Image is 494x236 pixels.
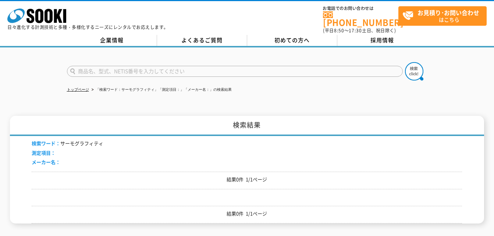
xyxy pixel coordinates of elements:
li: サーモグラフィティ [32,140,103,147]
a: 採用情報 [337,35,427,46]
span: 8:50 [334,27,344,34]
span: (平日 ～ 土日、祝日除く) [323,27,396,34]
input: 商品名、型式、NETIS番号を入力してください [67,66,403,77]
p: 結果0件 1/1ページ [32,176,462,183]
span: 検索ワード： [32,140,60,147]
span: 17:30 [349,27,362,34]
a: 企業情報 [67,35,157,46]
span: 初めての方へ [274,36,310,44]
a: お見積り･お問い合わせはこちら [398,6,487,26]
span: メーカー名： [32,158,60,165]
p: 日々進化する計測技術と多種・多様化するニーズにレンタルでお応えします。 [7,25,168,29]
span: お電話でのお問い合わせは [323,6,398,11]
a: よくあるご質問 [157,35,247,46]
span: はこちら [402,7,486,25]
img: btn_search.png [405,62,423,81]
a: [PHONE_NUMBER] [323,11,398,26]
span: 測定項目： [32,149,56,156]
a: 初めての方へ [247,35,337,46]
li: 「検索ワード：サーモグラフィティ」「測定項目：」「メーカー名：」の検索結果 [90,86,232,94]
h1: 検索結果 [10,116,484,136]
a: トップページ [67,87,89,92]
strong: お見積り･お問い合わせ [417,8,479,17]
p: 結果0件 1/1ページ [32,210,462,218]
